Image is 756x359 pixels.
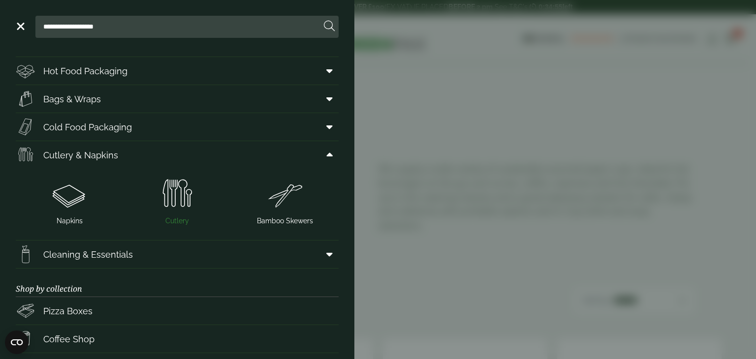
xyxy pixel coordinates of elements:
h3: Shop by collection [16,269,339,297]
span: Napkins [57,216,83,226]
span: Bamboo Skewers [257,216,313,226]
span: Cold Food Packaging [43,120,132,134]
span: Cleaning & Essentials [43,248,133,261]
img: Cutlery.svg [127,175,227,214]
a: Cutlery & Napkins [16,141,339,169]
img: Deli_box.svg [16,61,35,81]
img: open-wipe.svg [16,244,35,264]
img: skew-01.svg [235,175,335,214]
a: Coffee Shop [16,325,339,353]
a: Pizza Boxes [16,297,339,325]
span: Cutlery & Napkins [43,149,118,162]
img: Cutlery.svg [16,145,35,165]
a: Bamboo Skewers [235,173,335,228]
img: Pizza_boxes.svg [16,301,35,321]
span: Coffee Shop [43,332,94,346]
span: Bags & Wraps [43,92,101,106]
a: Napkins [20,173,120,228]
button: Open CMP widget [5,330,29,354]
span: Hot Food Packaging [43,64,127,78]
a: Hot Food Packaging [16,57,339,85]
span: Pizza Boxes [43,304,93,318]
img: Sandwich_box.svg [16,117,35,137]
span: Cutlery [165,216,189,226]
a: Cold Food Packaging [16,113,339,141]
img: HotDrink_paperCup.svg [16,329,35,349]
img: Napkins.svg [20,175,120,214]
a: Cleaning & Essentials [16,240,339,268]
a: Bags & Wraps [16,85,339,113]
a: Cutlery [127,173,227,228]
img: Paper_carriers.svg [16,89,35,109]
